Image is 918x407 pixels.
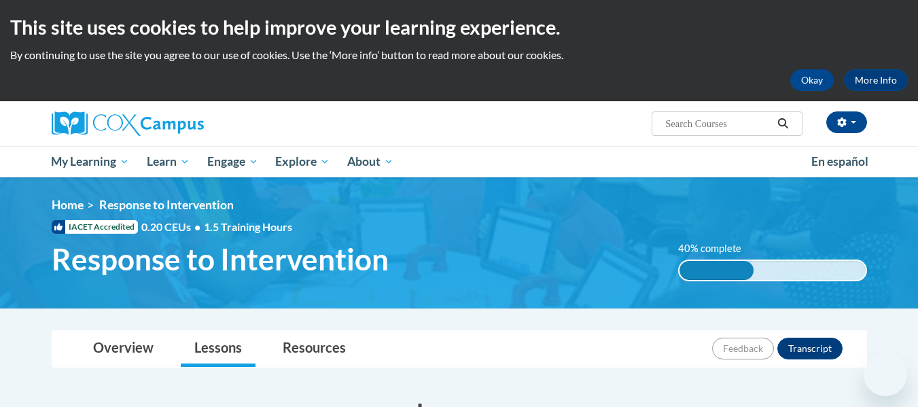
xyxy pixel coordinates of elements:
[347,154,393,170] span: About
[826,111,867,133] button: Account Settings
[80,331,167,367] a: Overview
[664,116,773,132] input: Search Courses
[773,116,793,132] button: Search
[51,154,129,170] span: My Learning
[31,146,887,177] div: Main menu
[10,48,908,63] p: By continuing to use the site you agree to our use of cookies. Use the ‘More info’ button to read...
[777,338,843,359] button: Transcript
[207,154,258,170] span: Engage
[198,146,267,177] a: Engage
[43,146,139,177] a: My Learning
[10,14,908,41] h2: This site uses cookies to help improve your learning experience.
[712,338,774,359] button: Feedback
[338,146,402,177] a: About
[147,154,190,170] span: Learn
[52,241,389,277] span: Response to Intervention
[194,220,200,233] span: •
[266,146,338,177] a: Explore
[52,198,84,212] a: Home
[802,147,877,176] a: En español
[844,69,908,91] a: More Info
[269,331,359,367] a: Resources
[790,69,834,91] button: Okay
[204,220,292,233] span: 1.5 Training Hours
[99,198,234,212] span: Response to Intervention
[678,241,756,256] label: 40% complete
[864,353,907,396] iframe: Button to launch messaging window
[138,146,198,177] a: Learn
[52,220,138,234] span: IACET Accredited
[679,261,754,280] div: 40% complete
[52,111,310,136] a: Cox Campus
[52,111,204,136] img: Cox Campus
[181,331,255,367] a: Lessons
[811,154,868,169] span: En español
[141,219,204,234] span: 0.20 CEUs
[275,154,330,170] span: Explore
